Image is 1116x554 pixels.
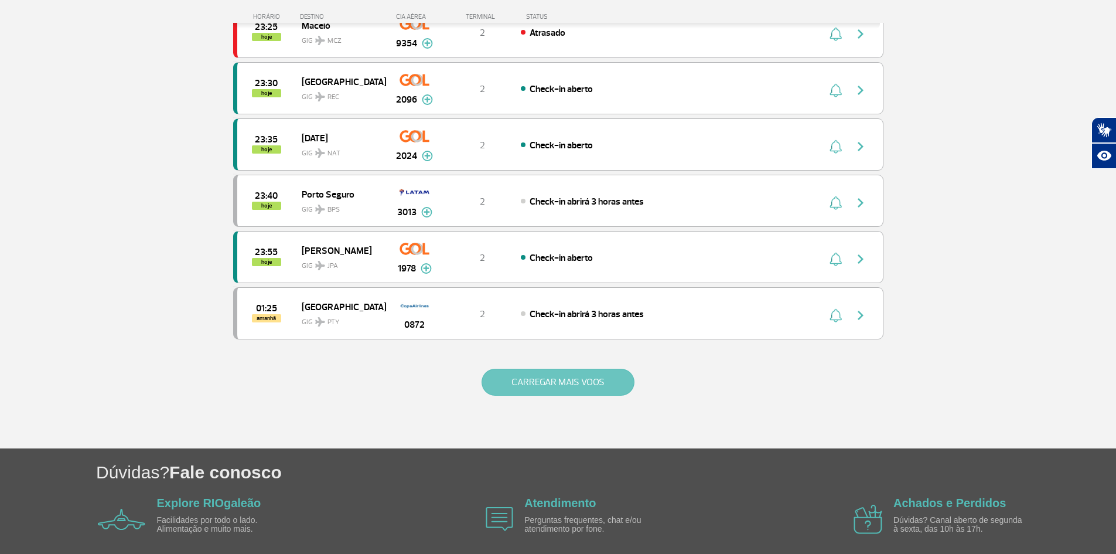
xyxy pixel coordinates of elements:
[315,261,325,270] img: destiny_airplane.svg
[830,252,842,266] img: sino-painel-voo.svg
[1091,117,1116,143] button: Abrir tradutor de língua de sinais.
[252,33,281,41] span: hoje
[480,140,485,151] span: 2
[98,509,145,530] img: airplane icon
[315,205,325,214] img: destiny_airplane.svg
[404,318,425,332] span: 0872
[302,198,377,215] span: GIG
[480,83,485,95] span: 2
[252,202,281,210] span: hoje
[398,261,416,276] span: 1978
[237,13,301,21] div: HORÁRIO
[96,460,1116,484] h1: Dúvidas?
[854,196,868,210] img: seta-direita-painel-voo.svg
[255,79,278,87] span: 2025-09-25 23:30:00
[302,243,377,258] span: [PERSON_NAME]
[830,196,842,210] img: sino-painel-voo.svg
[327,317,339,328] span: PTY
[830,140,842,154] img: sino-painel-voo.svg
[327,92,339,103] span: REC
[169,463,282,482] span: Fale conosco
[854,140,868,154] img: seta-direita-painel-voo.svg
[854,252,868,266] img: seta-direita-painel-voo.svg
[444,13,520,21] div: TERMINAL
[315,92,325,101] img: destiny_airplane.svg
[327,205,340,215] span: BPS
[854,505,882,534] img: airplane icon
[302,254,377,271] span: GIG
[480,308,485,320] span: 2
[530,83,593,95] span: Check-in aberto
[422,38,433,49] img: mais-info-painel-voo.svg
[157,516,292,534] p: Facilidades por todo o lado. Alimentação e muito mais.
[854,308,868,322] img: seta-direita-painel-voo.svg
[327,261,338,271] span: JPA
[530,27,565,39] span: Atrasado
[397,205,417,219] span: 3013
[315,317,325,327] img: destiny_airplane.svg
[255,192,278,200] span: 2025-09-25 23:40:00
[421,263,432,274] img: mais-info-painel-voo.svg
[255,248,278,256] span: 2025-09-25 23:55:00
[157,497,261,509] a: Explore RIOgaleão
[480,196,485,208] span: 2
[385,13,444,21] div: CIA AÉREA
[854,27,868,41] img: seta-direita-painel-voo.svg
[396,149,417,163] span: 2024
[830,27,842,41] img: sino-painel-voo.svg
[530,140,593,151] span: Check-in aberto
[327,148,340,159] span: NAT
[893,497,1006,509] a: Achados e Perdidos
[315,36,325,45] img: destiny_airplane.svg
[396,36,417,50] span: 9354
[830,83,842,97] img: sino-painel-voo.svg
[327,36,342,46] span: MCZ
[421,207,432,217] img: mais-info-painel-voo.svg
[302,142,377,159] span: GIG
[524,497,596,509] a: Atendimento
[252,89,281,97] span: hoje
[302,299,377,314] span: [GEOGRAPHIC_DATA]
[530,252,593,264] span: Check-in aberto
[302,74,377,89] span: [GEOGRAPHIC_DATA]
[1091,117,1116,169] div: Plugin de acessibilidade da Hand Talk.
[252,314,281,322] span: amanhã
[520,13,616,21] div: STATUS
[422,94,433,105] img: mais-info-painel-voo.svg
[302,186,377,202] span: Porto Seguro
[854,83,868,97] img: seta-direita-painel-voo.svg
[480,252,485,264] span: 2
[302,86,377,103] span: GIG
[530,308,644,320] span: Check-in abrirá 3 horas antes
[396,93,417,107] span: 2096
[893,516,1028,534] p: Dúvidas? Canal aberto de segunda à sexta, das 10h às 17h.
[255,23,278,31] span: 2025-09-25 23:25:00
[422,151,433,161] img: mais-info-painel-voo.svg
[830,308,842,322] img: sino-painel-voo.svg
[256,304,277,312] span: 2025-09-26 01:25:00
[1091,143,1116,169] button: Abrir recursos assistivos.
[486,507,513,531] img: airplane icon
[252,258,281,266] span: hoje
[524,516,659,534] p: Perguntas frequentes, chat e/ou atendimento por fone.
[300,13,385,21] div: DESTINO
[302,311,377,328] span: GIG
[252,145,281,154] span: hoje
[482,369,634,396] button: CARREGAR MAIS VOOS
[255,135,278,144] span: 2025-09-25 23:35:00
[530,196,644,208] span: Check-in abrirá 3 horas antes
[480,27,485,39] span: 2
[302,130,377,145] span: [DATE]
[315,148,325,158] img: destiny_airplane.svg
[302,29,377,46] span: GIG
